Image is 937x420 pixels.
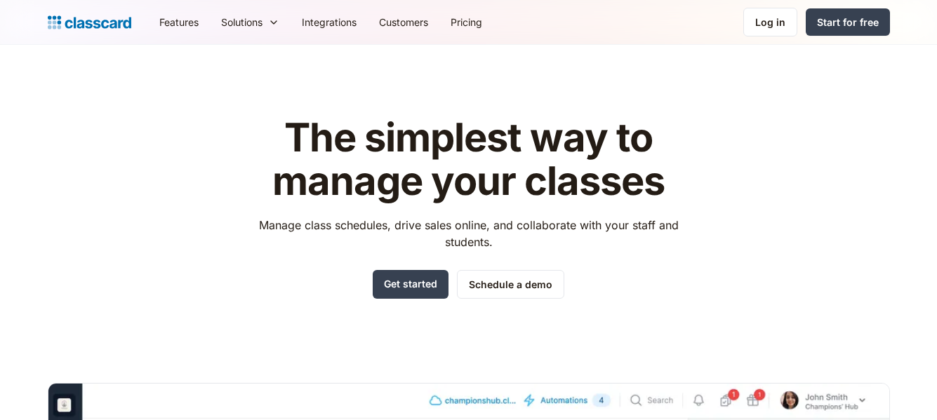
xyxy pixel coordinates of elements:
a: home [48,13,131,32]
p: Manage class schedules, drive sales online, and collaborate with your staff and students. [246,217,691,250]
a: Start for free [806,8,890,36]
div: Solutions [210,6,291,38]
a: Schedule a demo [457,270,564,299]
a: Get started [373,270,448,299]
a: Integrations [291,6,368,38]
a: Log in [743,8,797,36]
div: Solutions [221,15,263,29]
h1: The simplest way to manage your classes [246,116,691,203]
a: Features [148,6,210,38]
div: Start for free [817,15,879,29]
div: Log in [755,15,785,29]
a: Pricing [439,6,493,38]
a: Customers [368,6,439,38]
